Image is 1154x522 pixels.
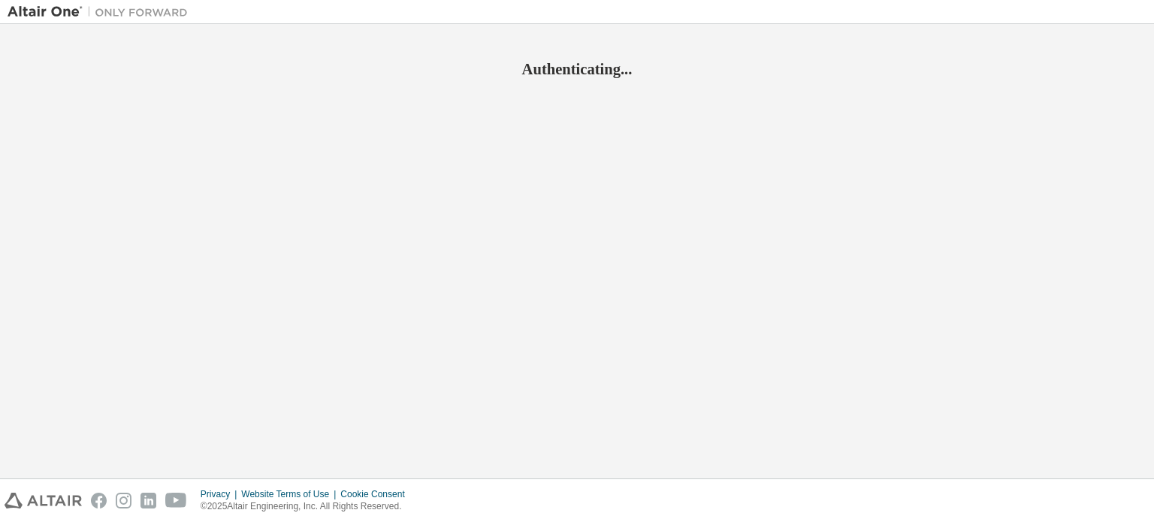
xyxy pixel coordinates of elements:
[201,500,414,513] p: © 2025 Altair Engineering, Inc. All Rights Reserved.
[241,488,340,500] div: Website Terms of Use
[201,488,241,500] div: Privacy
[165,493,187,508] img: youtube.svg
[5,493,82,508] img: altair_logo.svg
[140,493,156,508] img: linkedin.svg
[8,59,1146,79] h2: Authenticating...
[8,5,195,20] img: Altair One
[91,493,107,508] img: facebook.svg
[116,493,131,508] img: instagram.svg
[340,488,413,500] div: Cookie Consent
